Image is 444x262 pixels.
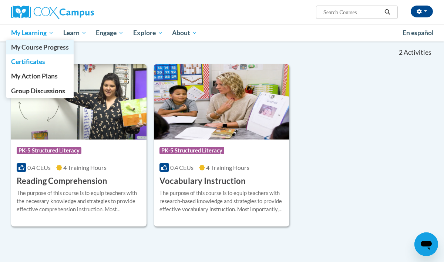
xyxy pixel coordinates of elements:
[6,54,74,69] a: Certificates
[17,175,107,187] h3: Reading Comprehension
[159,175,246,187] h3: Vocabulary Instruction
[96,28,124,37] span: Engage
[404,48,431,57] span: Activities
[27,164,51,171] span: 0.4 CEUs
[172,28,197,37] span: About
[63,28,87,37] span: Learn
[11,87,65,95] span: Group Discussions
[63,164,107,171] span: 4 Training Hours
[414,232,438,256] iframe: Button to launch messaging window
[11,64,147,227] a: Course LogoPK-5 Structured Literacy0.4 CEUs4 Training Hours Reading ComprehensionThe purpose of t...
[11,28,54,37] span: My Learning
[154,64,289,140] img: Course Logo
[11,6,94,19] img: Cox Campus
[11,58,45,65] span: Certificates
[159,189,284,214] div: The purpose of this course is to equip teachers with research-based knowledge and strategies to p...
[17,147,81,154] span: PK-5 Structured Literacy
[6,24,438,41] div: Main menu
[17,189,141,214] div: The purpose of this course is to equip teachers with the necessary knowledge and strategies to pr...
[6,40,74,54] a: My Course Progress
[398,25,438,41] a: En español
[168,24,202,41] a: About
[206,164,249,171] span: 4 Training Hours
[58,24,91,41] a: Learn
[323,8,382,17] input: Search Courses
[11,72,58,80] span: My Action Plans
[133,28,163,37] span: Explore
[154,64,289,227] a: Course LogoPK-5 Structured Literacy0.4 CEUs4 Training Hours Vocabulary InstructionThe purpose of ...
[128,24,168,41] a: Explore
[399,48,403,57] span: 2
[91,24,128,41] a: Engage
[403,29,434,37] span: En español
[159,147,224,154] span: PK-5 Structured Literacy
[11,6,144,19] a: Cox Campus
[6,69,74,83] a: My Action Plans
[6,24,58,41] a: My Learning
[411,6,433,17] button: Account Settings
[6,84,74,98] a: Group Discussions
[170,164,194,171] span: 0.4 CEUs
[382,8,393,17] button: Search
[11,64,147,140] img: Course Logo
[11,43,69,51] span: My Course Progress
